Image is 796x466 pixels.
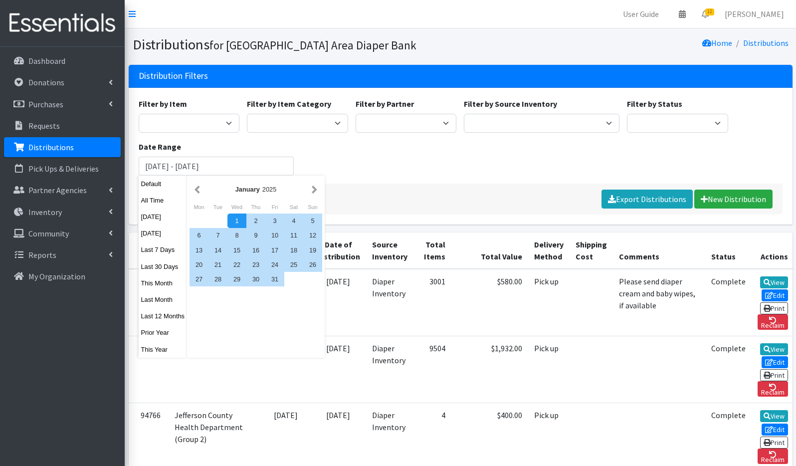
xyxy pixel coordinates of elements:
div: 3 [265,214,284,228]
div: Monday [190,201,208,214]
a: View [760,276,789,288]
td: Please send diaper cream and baby wipes, if available [613,269,705,336]
div: 17 [265,243,284,257]
th: ID [129,233,169,269]
div: Saturday [284,201,303,214]
a: Reclaim [758,449,789,464]
p: Donations [28,77,64,87]
a: Inventory [4,202,121,222]
div: 14 [208,243,227,257]
div: 9 [246,228,265,242]
p: Distributions [28,142,74,152]
small: for [GEOGRAPHIC_DATA] Area Diaper Bank [209,38,416,52]
div: 10 [265,228,284,242]
div: 24 [265,257,284,272]
span: 12 [705,8,714,15]
a: Purchases [4,94,121,114]
td: Pick up [528,336,570,403]
label: Date Range [139,141,181,153]
th: Delivery Method [528,233,570,269]
a: Reclaim [758,314,789,330]
a: 12 [694,4,717,24]
a: Requests [4,116,121,136]
td: $1,932.00 [451,336,528,403]
a: Distributions [743,38,789,48]
p: Inventory [28,207,62,217]
a: Partner Agencies [4,180,121,200]
a: My Organization [4,266,121,286]
p: Purchases [28,99,63,109]
th: Shipping Cost [570,233,613,269]
a: Community [4,224,121,243]
div: 8 [227,228,246,242]
button: [DATE] [139,226,188,240]
td: Pick up [528,269,570,336]
input: January 1, 2011 - December 31, 2011 [139,157,294,176]
a: Dashboard [4,51,121,71]
a: Edit [762,424,789,436]
div: Wednesday [227,201,246,214]
img: HumanEssentials [4,6,121,40]
strong: January [235,186,260,193]
td: 94764 [129,269,169,336]
div: Tuesday [208,201,227,214]
div: 23 [246,257,265,272]
a: Print [760,302,789,314]
button: Default [139,177,188,191]
button: Last 30 Days [139,259,188,274]
button: [DATE] [139,210,188,224]
a: Home [702,38,732,48]
div: 18 [284,243,303,257]
td: 3001 [413,269,451,336]
td: [DATE] [311,336,366,403]
p: Partner Agencies [28,185,87,195]
h1: Distributions [133,36,457,53]
th: Comments [613,233,705,269]
button: This Month [139,276,188,290]
div: 30 [246,272,265,286]
div: 1 [227,214,246,228]
th: Date of Distribution [311,233,366,269]
td: 9504 [413,336,451,403]
td: Complete [705,336,752,403]
a: Reclaim [758,381,789,397]
p: Dashboard [28,56,65,66]
div: Thursday [246,201,265,214]
th: Total Value [451,233,528,269]
div: 29 [227,272,246,286]
p: Community [28,229,69,238]
div: 25 [284,257,303,272]
a: Edit [762,289,789,301]
p: Requests [28,121,60,131]
div: 22 [227,257,246,272]
div: 21 [208,257,227,272]
div: 27 [190,272,208,286]
div: 26 [303,257,322,272]
a: Distributions [4,137,121,157]
a: View [760,343,789,355]
label: Filter by Partner [356,98,414,110]
a: Edit [762,356,789,368]
td: Complete [705,269,752,336]
a: Reports [4,245,121,265]
div: Friday [265,201,284,214]
a: View [760,410,789,422]
div: 31 [265,272,284,286]
td: $580.00 [451,269,528,336]
a: Print [760,369,789,381]
p: Pick Ups & Deliveries [28,164,99,174]
td: 94765 [129,336,169,403]
div: 7 [208,228,227,242]
button: All Time [139,193,188,208]
button: Last Month [139,292,188,307]
div: Sunday [303,201,322,214]
td: Diaper Inventory [366,336,413,403]
a: User Guide [615,4,667,24]
div: 4 [284,214,303,228]
a: Export Distributions [601,190,693,209]
label: Filter by Item Category [247,98,331,110]
td: Diaper Inventory [366,269,413,336]
div: 11 [284,228,303,242]
a: New Distribution [694,190,773,209]
div: 12 [303,228,322,242]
